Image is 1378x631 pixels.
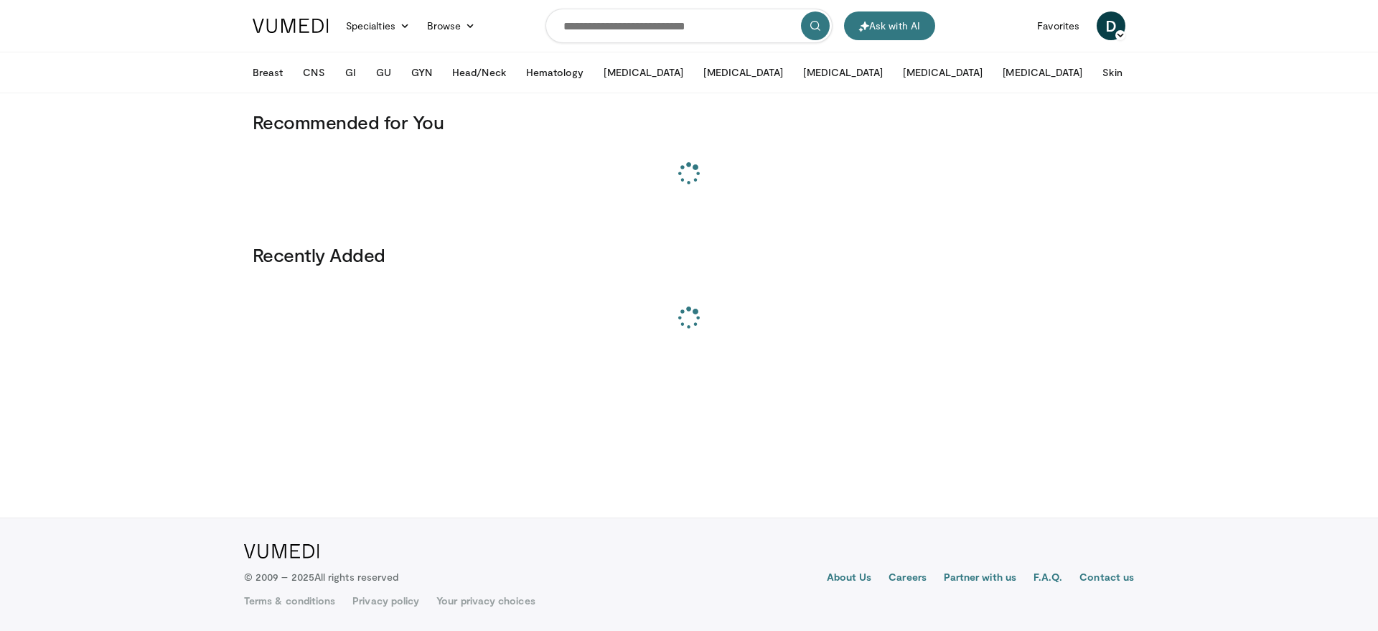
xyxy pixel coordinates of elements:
[844,11,935,40] button: Ask with AI
[889,570,927,587] a: Careers
[337,58,365,87] button: GI
[444,58,515,87] button: Head/Neck
[352,594,419,608] a: Privacy policy
[436,594,535,608] a: Your privacy choices
[1079,570,1134,587] a: Contact us
[545,9,833,43] input: Search topics, interventions
[695,58,792,87] button: [MEDICAL_DATA]
[294,58,333,87] button: CNS
[367,58,400,87] button: GU
[314,571,398,583] span: All rights reserved
[795,58,891,87] button: [MEDICAL_DATA]
[403,58,441,87] button: GYN
[244,58,291,87] button: Breast
[244,544,319,558] img: VuMedi Logo
[253,19,329,33] img: VuMedi Logo
[944,570,1016,587] a: Partner with us
[253,111,1125,134] h3: Recommended for You
[1028,11,1088,40] a: Favorites
[253,243,1125,266] h3: Recently Added
[1094,58,1130,87] button: Skin
[418,11,484,40] a: Browse
[994,58,1091,87] button: [MEDICAL_DATA]
[244,570,398,584] p: © 2009 – 2025
[827,570,872,587] a: About Us
[244,594,335,608] a: Terms & conditions
[894,58,991,87] button: [MEDICAL_DATA]
[1097,11,1125,40] a: D
[595,58,692,87] button: [MEDICAL_DATA]
[337,11,418,40] a: Specialties
[1033,570,1062,587] a: F.A.Q.
[517,58,593,87] button: Hematology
